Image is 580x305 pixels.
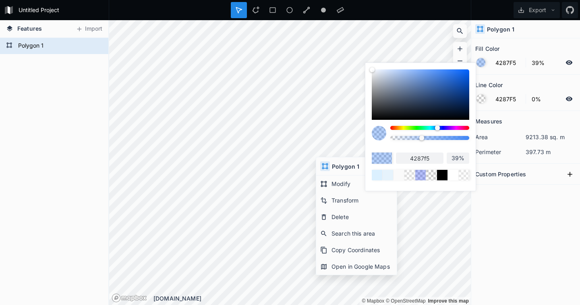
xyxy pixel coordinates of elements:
[332,162,359,171] h4: Polygon 1
[526,148,576,156] dd: 397.73 m
[475,168,526,180] h2: Custom Properties
[526,133,576,141] dd: 9213.38 sq. m
[112,293,147,303] a: Mapbox logo
[17,24,42,33] span: Features
[316,175,397,192] div: Modify
[72,23,106,36] button: Import
[475,148,526,156] dt: perimeter
[316,242,397,258] div: Copy Coordinates
[487,25,514,33] h4: Polygon 1
[514,2,560,18] button: Export
[475,79,503,91] h2: Line Color
[316,192,397,209] div: Transform
[316,209,397,225] div: Delete
[316,258,397,275] div: Open in Google Maps
[428,298,469,304] a: Map feedback
[362,298,384,304] a: Mapbox
[475,133,526,141] dt: area
[386,298,426,304] a: OpenStreetMap
[475,42,499,55] h2: Fill Color
[475,115,502,127] h2: Measures
[316,225,397,242] div: Search this area
[153,294,471,303] div: [DOMAIN_NAME]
